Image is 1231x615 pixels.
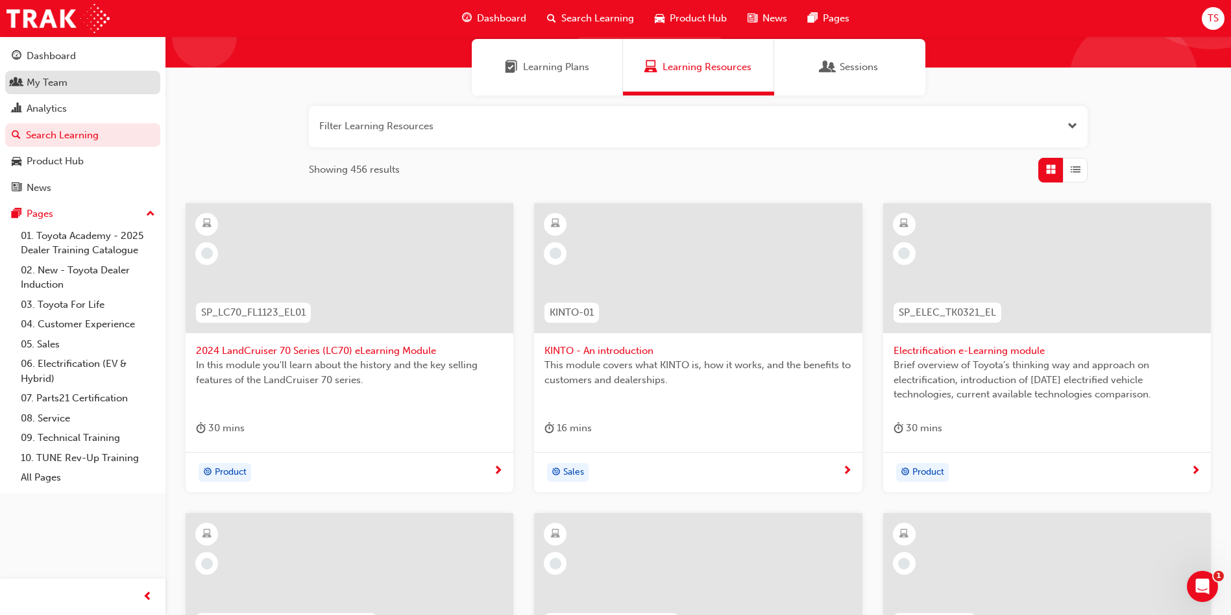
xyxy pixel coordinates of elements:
span: car-icon [12,156,21,168]
span: search-icon [12,130,21,142]
div: Dashboard [27,49,76,64]
span: guage-icon [462,10,472,27]
span: next-icon [493,466,503,477]
div: Pages [27,207,53,221]
span: Sessions [822,60,835,75]
a: Product Hub [5,149,160,173]
button: DashboardMy TeamAnalyticsSearch LearningProduct HubNews [5,42,160,202]
span: learningRecordVerb_NONE-icon [550,247,561,259]
button: Pages [5,202,160,226]
span: Product [215,465,247,480]
iframe: Intercom live chat [1187,571,1218,602]
span: TS [1208,11,1219,26]
a: Learning PlansLearning Plans [472,39,623,95]
span: Search Learning [561,11,634,26]
span: up-icon [146,206,155,223]
a: 02. New - Toyota Dealer Induction [16,260,160,295]
span: Learning Resources [644,60,657,75]
a: 08. Service [16,408,160,429]
span: Learning Plans [505,60,518,75]
a: Search Learning [5,123,160,147]
img: Trak [6,4,110,33]
span: guage-icon [12,51,21,62]
span: Grid [1046,162,1056,177]
span: Sessions [840,60,878,75]
div: Product Hub [27,154,84,169]
span: learningRecordVerb_NONE-icon [898,558,910,570]
span: learningResourceType_ELEARNING-icon [202,526,212,543]
span: Learning Plans [523,60,589,75]
a: 10. TUNE Rev-Up Training [16,448,160,468]
a: search-iconSearch Learning [537,5,644,32]
div: My Team [27,75,67,90]
span: prev-icon [143,589,152,605]
span: target-icon [552,464,561,481]
span: people-icon [12,77,21,89]
div: 16 mins [544,420,592,436]
span: Learning Resources [663,60,751,75]
span: learningResourceType_ELEARNING-icon [551,526,560,543]
span: KINTO - An introduction [544,344,851,358]
span: Pages [823,11,849,26]
span: Showing 456 results [309,162,400,177]
a: news-iconNews [737,5,798,32]
a: Learning ResourcesLearning Resources [623,39,774,95]
span: 2024 LandCruiser 70 Series (LC70) eLearning Module [196,344,503,358]
span: search-icon [547,10,556,27]
span: Product Hub [670,11,727,26]
span: learningRecordVerb_NONE-icon [201,247,213,259]
a: 09. Technical Training [16,428,160,448]
span: news-icon [748,10,757,27]
a: Dashboard [5,44,160,68]
span: Dashboard [477,11,526,26]
a: KINTO-01KINTO - An introductionThis module covers what KINTO is, how it works, and the benefits t... [534,203,862,493]
span: duration-icon [894,420,903,436]
a: guage-iconDashboard [452,5,537,32]
a: 07. Parts21 Certification [16,388,160,408]
span: Brief overview of Toyota’s thinking way and approach on electrification, introduction of [DATE] e... [894,358,1201,402]
div: 30 mins [894,420,942,436]
span: learningResourceType_ELEARNING-icon [202,216,212,232]
span: learningRecordVerb_NONE-icon [898,247,910,259]
span: pages-icon [808,10,818,27]
a: 06. Electrification (EV & Hybrid) [16,354,160,388]
span: learningResourceType_ELEARNING-icon [899,216,908,232]
span: learningRecordVerb_NONE-icon [550,558,561,570]
span: SP_ELEC_TK0321_EL [899,305,996,320]
span: next-icon [1191,466,1201,477]
span: car-icon [655,10,664,27]
a: My Team [5,71,160,95]
span: chart-icon [12,103,21,115]
span: learningRecordVerb_NONE-icon [201,558,213,570]
span: learningResourceType_ELEARNING-icon [551,216,560,232]
span: Product [912,465,944,480]
a: 03. Toyota For Life [16,295,160,315]
span: News [762,11,787,26]
span: 1 [1213,571,1224,581]
a: News [5,176,160,200]
span: In this module you'll learn about the history and the key selling features of the LandCruiser 70 ... [196,358,503,387]
span: Electrification e-Learning module [894,344,1201,358]
span: duration-icon [196,420,206,436]
span: Sales [563,465,584,480]
a: pages-iconPages [798,5,860,32]
div: News [27,181,51,195]
a: 05. Sales [16,334,160,355]
a: car-iconProduct Hub [644,5,737,32]
a: SP_LC70_FL1123_EL012024 LandCruiser 70 Series (LC70) eLearning ModuleIn this module you'll learn ... [186,203,513,493]
a: SessionsSessions [774,39,925,95]
span: target-icon [203,464,212,481]
span: target-icon [901,464,910,481]
a: Analytics [5,97,160,121]
span: Open the filter [1067,119,1077,134]
span: duration-icon [544,420,554,436]
span: news-icon [12,182,21,194]
button: TS [1202,7,1225,30]
span: next-icon [842,466,852,477]
span: pages-icon [12,208,21,220]
div: 30 mins [196,420,245,436]
a: SP_ELEC_TK0321_ELElectrification e-Learning moduleBrief overview of Toyota’s thinking way and app... [883,203,1211,493]
span: KINTO-01 [550,305,594,320]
